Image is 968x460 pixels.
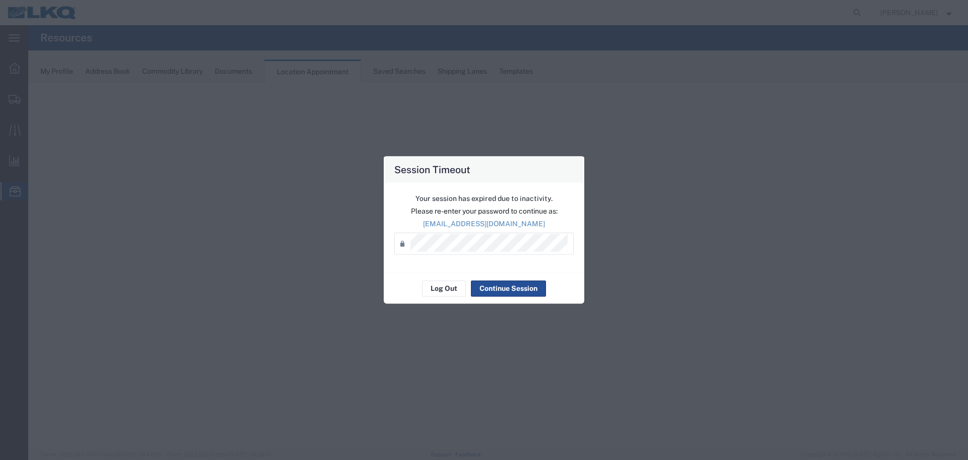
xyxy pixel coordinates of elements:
button: Log Out [422,280,466,296]
p: Please re-enter your password to continue as: [394,206,574,216]
button: Continue Session [471,280,546,296]
p: Your session has expired due to inactivity. [394,193,574,203]
h4: Session Timeout [394,162,470,176]
p: [EMAIL_ADDRESS][DOMAIN_NAME] [394,218,574,229]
